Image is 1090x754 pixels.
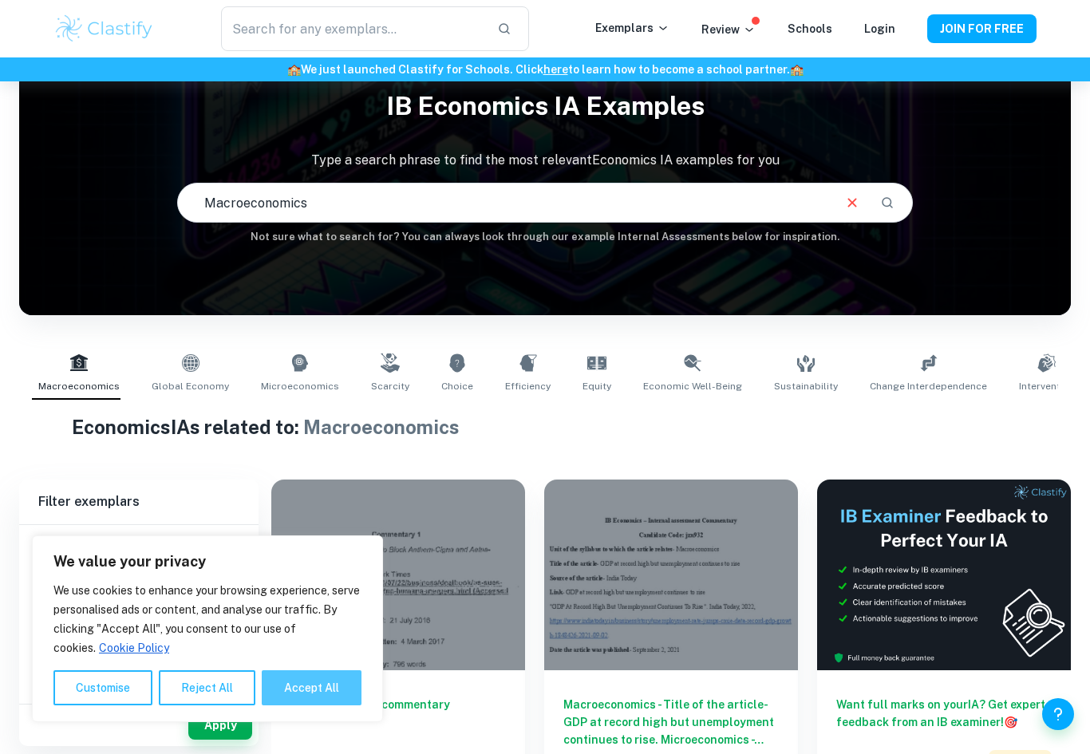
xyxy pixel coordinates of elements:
span: Change Interdependence [870,379,987,393]
button: Apply [188,711,252,740]
button: College [152,525,195,563]
p: Review [701,21,756,38]
span: 🎯 [1004,716,1017,728]
h6: Want full marks on your IA ? Get expert feedback from an IB examiner! [836,696,1052,731]
a: here [543,63,568,76]
h6: We just launched Clastify for Schools. Click to learn how to become a school partner. [3,61,1087,78]
a: Cookie Policy [98,641,170,655]
span: Equity [583,379,611,393]
h6: Microeconomics commentary [290,696,506,748]
p: We use cookies to enhance your browsing experience, serve personalised ads or content, and analys... [53,581,361,657]
span: Scarcity [371,379,409,393]
span: Intervention [1019,379,1075,393]
div: Filter type choice [82,525,195,563]
span: Macroeconomics [303,416,460,438]
h6: Macroeconomics - Title of the article- GDP at record high but unemployment continues to rise. Mic... [563,696,779,748]
span: 🏫 [287,63,301,76]
input: E.g. smoking and tax, tariffs, global economy... [178,180,831,225]
button: Accept All [262,670,361,705]
img: Clastify logo [53,13,155,45]
span: Macroeconomics [38,379,120,393]
p: We value your privacy [53,552,361,571]
button: JOIN FOR FREE [927,14,1037,43]
button: IB [82,525,120,563]
p: Exemplars [595,19,669,37]
button: Reject All [159,670,255,705]
span: Global Economy [152,379,229,393]
span: 🏫 [790,63,804,76]
div: We value your privacy [32,535,383,722]
span: Economic Well-Being [643,379,742,393]
button: Help and Feedback [1042,698,1074,730]
input: Search for any exemplars... [221,6,484,51]
button: Search [874,189,901,216]
span: Sustainability [774,379,838,393]
p: Type a search phrase to find the most relevant Economics IA examples for you [19,151,1071,170]
span: Efficiency [505,379,551,393]
span: Microeconomics [261,379,339,393]
img: Thumbnail [817,480,1071,670]
button: Clear [837,188,867,218]
span: Choice [441,379,473,393]
h1: Economics IAs related to: [72,413,1018,441]
a: Login [864,22,895,35]
h6: Not sure what to search for? You can always look through our example Internal Assessments below f... [19,229,1071,245]
h1: IB Economics IA examples [19,81,1071,132]
button: Customise [53,670,152,705]
h6: Filter exemplars [19,480,259,524]
a: Schools [788,22,832,35]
